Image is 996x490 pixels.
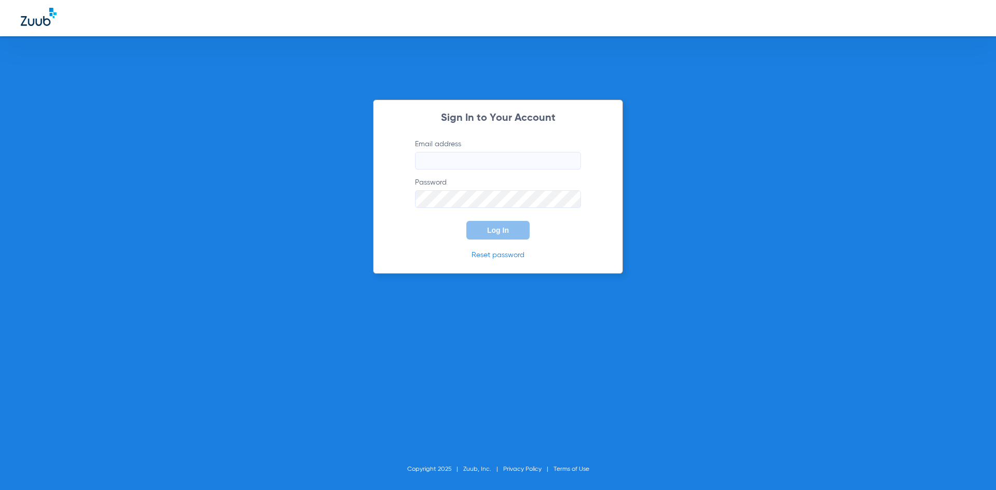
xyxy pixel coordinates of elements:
[415,177,581,208] label: Password
[415,139,581,170] label: Email address
[487,226,509,234] span: Log In
[554,466,589,472] a: Terms of Use
[399,113,597,123] h2: Sign In to Your Account
[407,464,463,474] li: Copyright 2025
[415,190,581,208] input: Password
[21,8,57,26] img: Zuub Logo
[466,221,530,240] button: Log In
[503,466,542,472] a: Privacy Policy
[463,464,503,474] li: Zuub, Inc.
[472,251,524,259] a: Reset password
[415,152,581,170] input: Email address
